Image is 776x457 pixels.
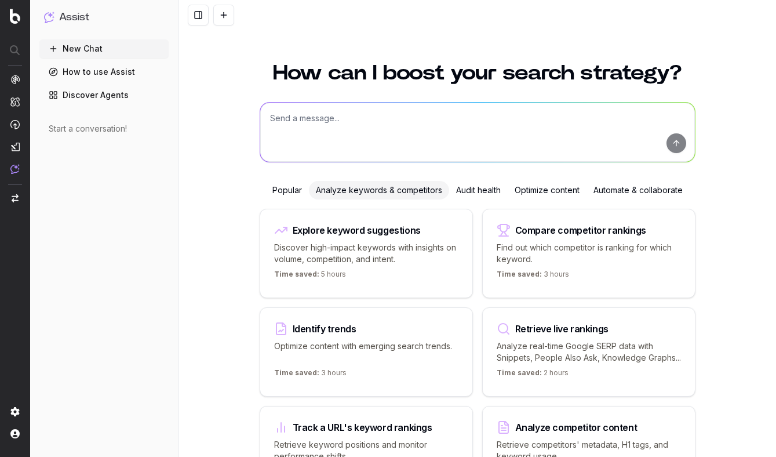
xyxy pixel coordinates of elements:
[586,181,690,200] div: Automate & collaborate
[293,423,432,432] div: Track a URL's keyword rankings
[293,324,356,333] div: Identify trends
[508,181,586,200] div: Optimize content
[515,324,609,333] div: Retrieve live rankings
[274,270,319,278] span: Time saved:
[39,63,169,81] a: How to use Assist
[10,119,20,129] img: Activation
[10,407,20,416] img: Setting
[44,12,54,23] img: Assist
[59,9,89,26] h1: Assist
[274,340,458,364] p: Optimize content with emerging search trends.
[497,368,569,382] p: 2 hours
[39,39,169,58] button: New Chat
[274,368,319,377] span: Time saved:
[265,181,309,200] div: Popular
[515,226,646,235] div: Compare competitor rankings
[10,429,20,438] img: My account
[515,423,637,432] div: Analyze competitor content
[44,9,164,26] button: Assist
[274,368,347,382] p: 3 hours
[737,418,764,445] iframe: Intercom live chat
[497,242,681,265] p: Find out which competitor is ranking for which keyword.
[39,86,169,104] a: Discover Agents
[10,142,20,151] img: Studio
[12,194,19,202] img: Switch project
[10,164,20,174] img: Assist
[293,226,421,235] div: Explore keyword suggestions
[10,9,20,24] img: Botify logo
[49,123,159,135] div: Start a conversation!
[10,75,20,84] img: Analytics
[497,270,542,278] span: Time saved:
[497,270,569,284] p: 3 hours
[260,63,695,84] h1: How can I boost your search strategy?
[10,97,20,107] img: Intelligence
[497,340,681,364] p: Analyze real-time Google SERP data with Snippets, People Also Ask, Knowledge Graphs...
[449,181,508,200] div: Audit health
[274,270,346,284] p: 5 hours
[497,368,542,377] span: Time saved:
[309,181,449,200] div: Analyze keywords & competitors
[274,242,458,265] p: Discover high-impact keywords with insights on volume, competition, and intent.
